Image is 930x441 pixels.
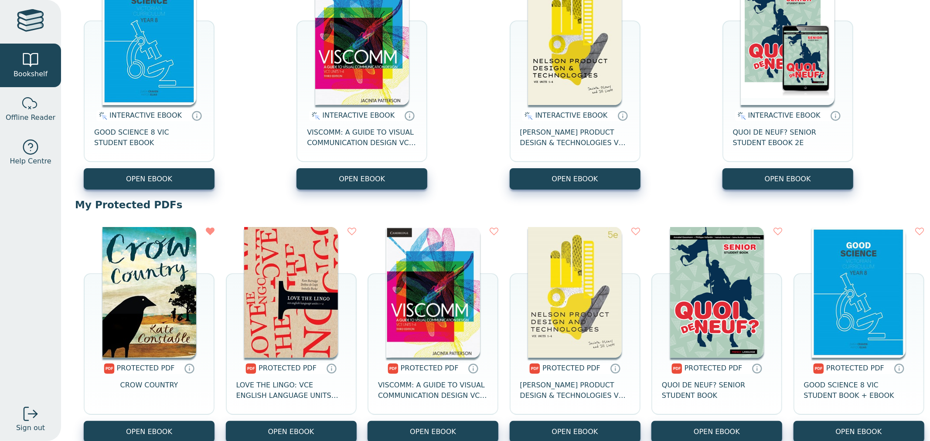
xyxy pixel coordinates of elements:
[259,364,317,372] span: PROTECTED PDF
[468,363,478,373] a: Protected PDFs cannot be printed, copied or shared. They can be accessed online through Education...
[670,227,764,358] img: 20c9cb84-d830-4868-af96-c341656e32bc.png
[236,380,346,401] span: LOVE THE LINGO: VCE ENGLISH LANGUAGE UNITS 1&2 4E
[528,227,622,358] img: a55006ab-b820-47ad-92bd-944cf688cf9c.jpg
[6,112,55,123] span: Offline Reader
[14,69,48,79] span: Bookshelf
[535,111,608,119] span: INTERACTIVE EBOOK
[120,380,178,401] span: CROW COUNTRY
[309,111,320,121] img: interactive.svg
[804,380,914,401] span: GOOD SCIENCE 8 VIC STUDENT BOOK + EBOOK
[401,364,459,372] span: PROTECTED PDF
[109,111,182,119] span: INTERACTIVE EBOOK
[520,380,630,401] span: [PERSON_NAME] PRODUCT DESIGN & TECHNOLOGIES VCE UNITS 1-4 STUDENT EBOOK 5E
[117,364,175,372] span: PROTECTED PDF
[752,363,762,373] a: Protected PDFs cannot be printed, copied or shared. They can be accessed online through Education...
[610,363,620,373] a: Protected PDFs cannot be printed, copied or shared. They can be accessed online through Education...
[529,363,540,374] img: pdf.svg
[522,111,533,121] img: interactive.svg
[104,363,115,374] img: pdf.svg
[191,110,202,121] a: Interactive eBooks are accessed online via the publisher’s portal. They contain interactive resou...
[386,227,480,358] img: c38d1fcb-1682-48ce-9bd7-a59333e40c45.png
[662,380,772,401] span: QUOI DE NEUF? SENIOR STUDENT BOOK
[84,168,215,190] button: OPEN EBOOK
[94,127,204,148] span: GOOD SCIENCE 8 VIC STUDENT EBOOK
[102,227,196,358] img: d331e308-aa24-482b-a40b-edbaf9b4188f.jpg
[245,363,256,374] img: pdf.svg
[307,127,417,148] span: VISCOMM: A GUIDE TO VISUAL COMMUNICATION DESIGN VCE UNITS 1-4 EBOOK 3E
[826,364,884,372] span: PROTECTED PDF
[894,363,904,373] a: Protected PDFs cannot be printed, copied or shared. They can be accessed online through Education...
[16,423,45,433] span: Sign out
[617,110,628,121] a: Interactive eBooks are accessed online via the publisher’s portal. They contain interactive resou...
[388,363,399,374] img: pdf.svg
[326,363,337,373] a: Protected PDFs cannot be printed, copied or shared. They can be accessed online through Education...
[184,363,194,373] a: Protected PDFs cannot be printed, copied or shared. They can be accessed online through Education...
[830,110,841,121] a: Interactive eBooks are accessed online via the publisher’s portal. They contain interactive resou...
[378,380,488,401] span: VISCOMM: A GUIDE TO VISUAL COMMUNICATION DESIGN VCE UNITS 1-4 TEXTBOOK + EBOOK 3E
[542,364,600,372] span: PROTECTED PDF
[735,111,746,121] img: interactive.svg
[296,168,427,190] button: OPEN EBOOK
[404,110,415,121] a: Interactive eBooks are accessed online via the publisher’s portal. They contain interactive resou...
[322,111,395,119] span: INTERACTIVE EBOOK
[812,227,906,358] img: 542b3fe4-846c-40f7-be88-614173a37729.jpg
[510,168,640,190] button: OPEN EBOOK
[748,111,821,119] span: INTERACTIVE EBOOK
[96,111,107,121] img: interactive.svg
[733,127,843,148] span: QUOI DE NEUF? SENIOR STUDENT EBOOK 2E
[244,227,338,358] img: 0f0ec4b0-0cb2-46f8-8ffc-1a69ade313b1.jpg
[671,363,682,374] img: pdf.svg
[10,156,51,166] span: Help Centre
[722,168,853,190] button: OPEN EBOOK
[75,198,916,211] p: My Protected PDFs
[813,363,824,374] img: pdf.svg
[520,127,630,148] span: [PERSON_NAME] PRODUCT DESIGN & TECHNOLOGIES VCE UNITS 1-4 STUDENT BOOK 5E
[685,364,743,372] span: PROTECTED PDF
